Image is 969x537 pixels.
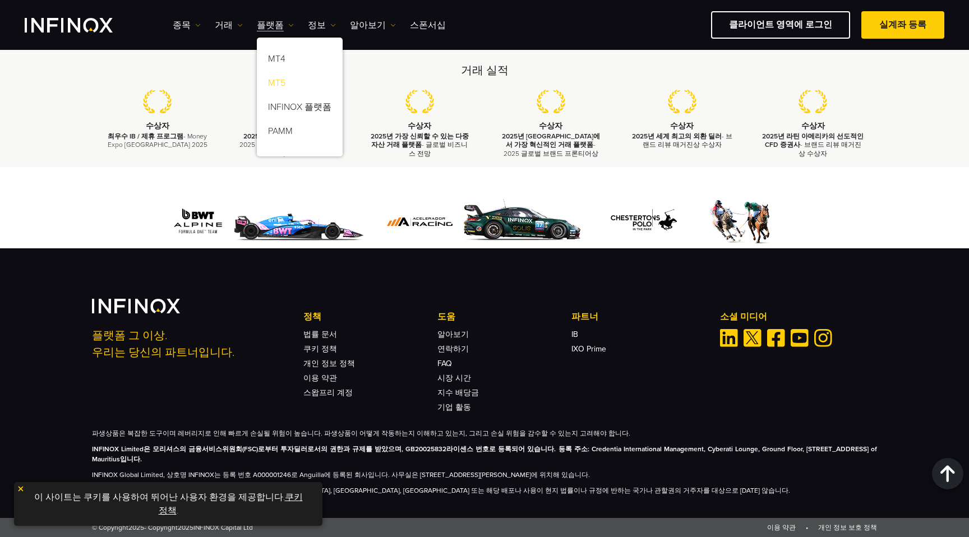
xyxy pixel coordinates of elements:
[25,18,139,33] a: INFINOX Logo
[437,388,479,397] a: 지수 배당금
[257,121,343,145] a: PAMM
[408,121,431,131] strong: 수상자
[791,329,809,347] a: Youtube
[257,49,343,73] a: MT4
[670,121,694,131] strong: 수상자
[308,18,336,32] a: 정보
[17,485,25,493] img: yellow close icon
[861,11,944,39] a: 실계좌 등록
[92,445,877,463] strong: INFINOX Limited은 모리셔스의 금융서비스위원회(FSC)로부터 투자딜러로서의 권한과 규제를 받았으며, GB20025832라이센스 번호로 등록되어 있습니다. 등록 주소...
[92,485,877,496] p: 이 사이트의 정보는 아프가니스탄, [GEOGRAPHIC_DATA], [GEOGRAPHIC_DATA], [GEOGRAPHIC_DATA], [GEOGRAPHIC_DATA] 또는 ...
[437,310,571,323] p: 도움
[303,310,437,323] p: 정책
[437,402,471,412] a: 기업 활동
[92,522,253,533] span: © Copyright - Copyright INFINOX Capital Ltd
[237,132,340,158] p: - 2025 [GEOGRAPHIC_DATA] 머니 엑스포
[371,132,469,149] strong: 2025년 가장 신뢰할 수 있는 다중 자산 거래 플랫폼
[762,132,865,158] p: - 브랜드 리뷰 매거진상 수상자
[92,470,877,480] p: INFINOX Global Limited, 상호명 INFINOX는 등록 번호 A000001246로 Anguilla에 등록된 회사입니다. 사무실은 [STREET_ADDRESS]...
[437,359,452,368] a: FAQ
[257,97,343,121] a: INFINOX 플랫폼
[20,488,317,520] p: 이 사이트는 쿠키를 사용하여 뛰어난 사용자 환경을 제공합니다. .
[303,344,337,354] a: 쿠키 정책
[818,524,877,531] a: 개인 정보 보호 정책
[499,132,602,158] p: - 2025 글로벌 브랜드 프론티어상
[368,132,472,158] p: - 글로벌 비즈니스 전망
[303,373,337,383] a: 이용 약관
[437,344,469,354] a: 연락하기
[106,132,209,149] p: - Money Expo [GEOGRAPHIC_DATA] 2025
[350,18,396,32] a: 알아보기
[92,327,288,361] p: 플랫폼 그 이상. 우리는 당신의 파트너입니다.
[720,310,877,323] p: 소셜 미디어
[630,132,733,149] p: - 브랜드 리뷰 매거진상 수상자
[437,330,469,339] a: 알아보기
[814,329,832,347] a: Instagram
[711,11,850,39] a: 클라이언트 영역에 로그인
[720,329,738,347] a: Linkedin
[801,121,825,131] strong: 수상자
[410,18,446,32] a: 스폰서십
[767,329,785,347] a: Facebook
[92,428,877,438] p: 파생상품은 복잡한 도구이며 레버리지로 인해 빠르게 손실될 위험이 높습니다. 파생상품이 어떻게 작동하는지 이해하고 있는지, 그리고 손실 위험을 감수할 수 있는지 고려해야 합니다.
[571,344,606,354] a: IXO Prime
[767,524,796,531] a: 이용 약관
[92,63,877,78] h2: 거래 실적
[437,373,471,383] a: 시장 시간
[173,18,201,32] a: 종목
[243,132,331,140] strong: 2025년 최고의 글로벌 브로커
[257,18,294,32] a: 플랫폼
[762,132,864,149] strong: 2025년 라틴 아메리카의 선도적인 CFD 증권사
[257,73,343,97] a: MT5
[215,18,243,32] a: 거래
[146,121,169,131] strong: 수상자
[178,524,193,531] span: 2025
[539,121,562,131] strong: 수상자
[797,524,816,531] span: •
[744,329,762,347] a: Twitter
[303,388,353,397] a: 스왑프리 계정
[502,132,600,149] strong: 2025년 [GEOGRAPHIC_DATA]에서 가장 혁신적인 거래 플랫폼
[128,524,144,531] span: 2025
[303,359,355,368] a: 개인 정보 정책
[108,132,183,140] strong: 최우수 IB / 제휴 프로그램
[632,132,722,140] strong: 2025년 세계 최고의 외환 딜러
[571,310,705,323] p: 파트너
[571,330,578,339] a: IB
[303,330,337,339] a: 법률 문서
